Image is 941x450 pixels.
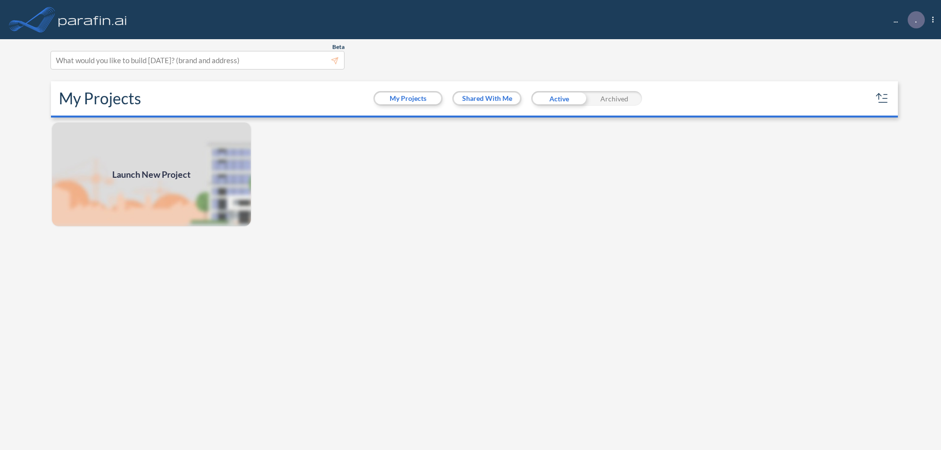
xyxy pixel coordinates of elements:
[587,91,642,106] div: Archived
[874,91,890,106] button: sort
[454,93,520,104] button: Shared With Me
[915,15,917,24] p: .
[375,93,441,104] button: My Projects
[112,168,191,181] span: Launch New Project
[51,121,252,227] a: Launch New Project
[59,89,141,108] h2: My Projects
[51,121,252,227] img: add
[879,11,934,28] div: ...
[332,43,345,51] span: Beta
[531,91,587,106] div: Active
[56,10,129,29] img: logo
